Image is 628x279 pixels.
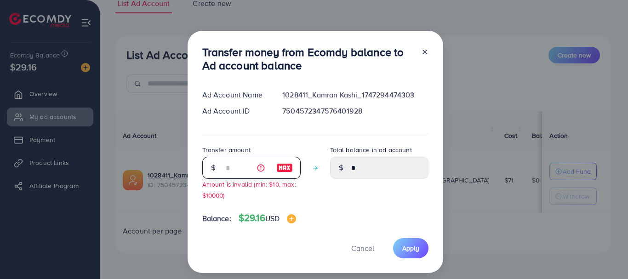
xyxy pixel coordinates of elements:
div: Ad Account ID [195,106,275,116]
label: Total balance in ad account [330,145,412,154]
span: Cancel [351,243,374,253]
button: Apply [393,238,428,258]
div: 7504572347576401928 [275,106,435,116]
span: Apply [402,244,419,253]
small: Amount is invalid (min: $10, max: $10000) [202,180,296,199]
label: Transfer amount [202,145,251,154]
span: USD [265,213,280,223]
span: Balance: [202,213,231,224]
div: Ad Account Name [195,90,275,100]
img: image [287,214,296,223]
h4: $29.16 [239,212,296,224]
button: Cancel [340,238,386,258]
div: 1028411_Kamran Kashi_1747294474303 [275,90,435,100]
iframe: Chat [589,238,621,272]
h3: Transfer money from Ecomdy balance to Ad account balance [202,46,414,72]
img: image [276,162,293,173]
